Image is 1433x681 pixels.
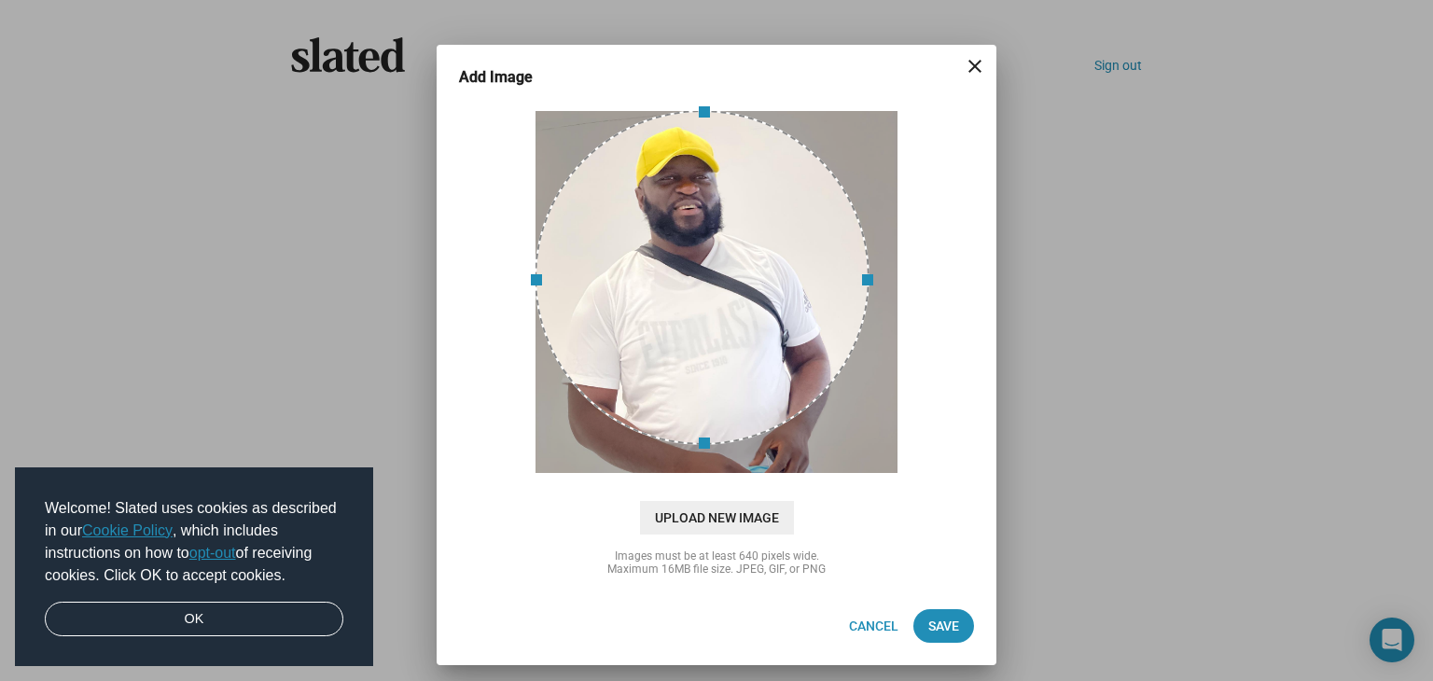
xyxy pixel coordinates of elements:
div: Images must be at least 640 pixels wide. Maximum 16MB file size. JPEG, GIF, or PNG [530,549,903,576]
button: Save [913,609,974,643]
span: Cancel [849,609,898,643]
a: Cookie Policy [82,522,173,538]
h3: Add Image [459,67,559,87]
span: Save [928,609,959,643]
button: Cancel [834,609,913,643]
div: cookieconsent [15,467,373,667]
span: Upload New Image [640,501,794,535]
span: Welcome! Slated uses cookies as described in our , which includes instructions on how to of recei... [45,497,343,587]
a: opt-out [189,545,236,561]
mat-icon: close [964,55,986,77]
a: dismiss cookie message [45,602,343,637]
